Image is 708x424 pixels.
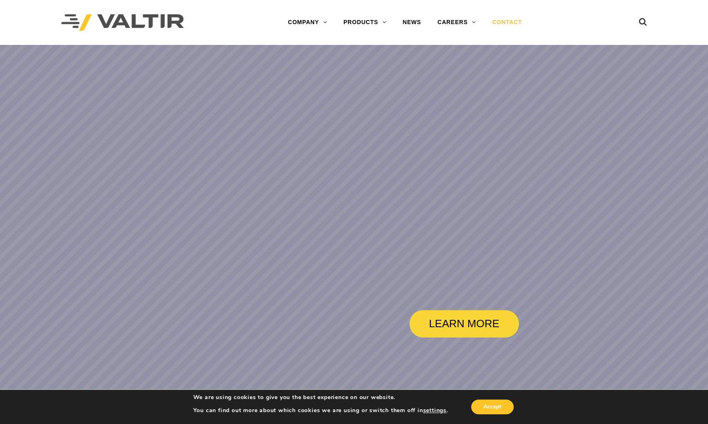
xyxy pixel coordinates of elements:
button: Accept [471,399,514,414]
a: CONTACT [484,14,530,31]
a: LEARN MORE [409,310,519,337]
button: settings [423,407,446,414]
a: NEWS [394,14,429,31]
p: You can find out more about which cookies we are using or switch them off in . [193,407,448,414]
a: CAREERS [429,14,484,31]
img: Valtir [61,14,184,31]
a: COMPANY [280,14,335,31]
p: We are using cookies to give you the best experience on our website. [193,394,448,401]
a: PRODUCTS [335,14,394,31]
